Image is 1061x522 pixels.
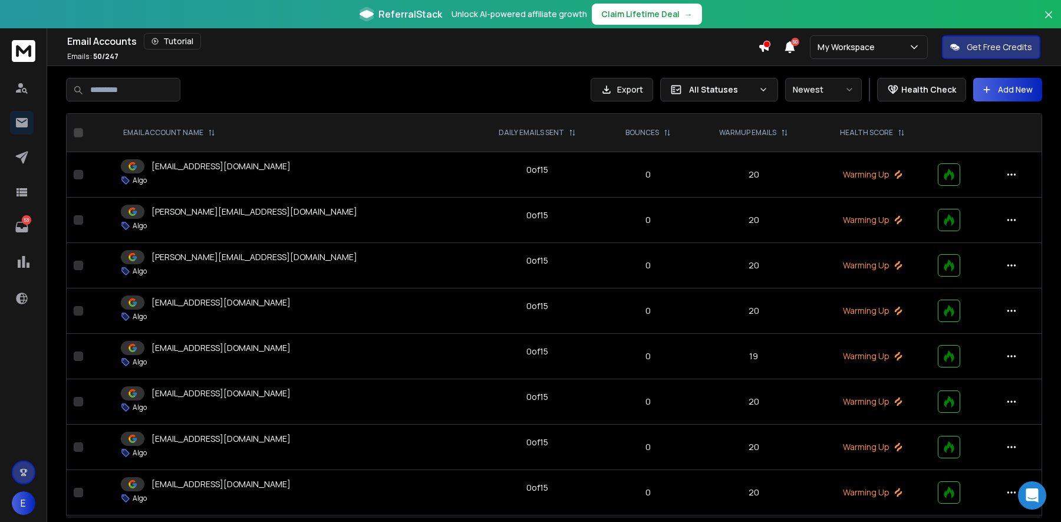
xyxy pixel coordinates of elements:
p: Emails : [67,52,118,61]
div: 0 of 15 [526,164,548,176]
span: ReferralStack [378,7,442,21]
p: Warming Up [822,487,924,498]
td: 20 [693,243,814,288]
span: → [684,8,693,20]
p: Warming Up [822,305,924,317]
button: Health Check [877,78,966,101]
button: Tutorial [144,33,201,50]
button: Get Free Credits [942,35,1040,59]
span: 50 / 247 [93,51,118,61]
button: Close banner [1041,7,1056,35]
button: E [12,491,35,515]
p: HEALTH SCORE [840,128,893,137]
p: Warming Up [822,396,924,408]
p: Health Check [901,84,956,96]
p: 0 [611,487,686,498]
p: All Statuses [689,84,754,96]
p: 0 [611,214,686,226]
p: WARMUP EMAILS [719,128,776,137]
p: Warming Up [822,169,924,180]
a: 53 [10,215,34,239]
p: [PERSON_NAME][EMAIL_ADDRESS][DOMAIN_NAME] [151,206,357,218]
p: Algo [133,448,147,458]
p: [EMAIL_ADDRESS][DOMAIN_NAME] [151,342,291,354]
p: Algo [133,403,147,412]
p: 53 [22,215,31,225]
div: 0 of 15 [526,300,548,312]
div: 0 of 15 [526,209,548,221]
p: 0 [611,260,686,271]
td: 19 [693,334,814,379]
p: [EMAIL_ADDRESS][DOMAIN_NAME] [151,388,291,399]
div: 0 of 15 [526,391,548,403]
button: Claim Lifetime Deal→ [592,4,702,25]
button: Export [591,78,653,101]
div: EMAIL ACCOUNT NAME [123,128,215,137]
p: Unlock AI-powered affiliate growth [452,8,587,20]
p: 0 [611,305,686,317]
button: Add New [973,78,1042,101]
td: 20 [693,152,814,198]
td: 20 [693,425,814,470]
p: Warming Up [822,350,924,362]
p: DAILY EMAILS SENT [499,128,564,137]
p: [EMAIL_ADDRESS][DOMAIN_NAME] [151,433,291,445]
div: 0 of 15 [526,482,548,494]
p: Algo [133,267,147,276]
p: [PERSON_NAME][EMAIL_ADDRESS][DOMAIN_NAME] [151,251,357,263]
p: [EMAIL_ADDRESS][DOMAIN_NAME] [151,478,291,490]
p: 0 [611,396,686,408]
td: 20 [693,198,814,243]
p: My Workspace [818,41,879,53]
p: Warming Up [822,260,924,271]
p: Algo [133,176,147,185]
p: Algo [133,221,147,231]
p: 0 [611,441,686,453]
p: Get Free Credits [967,41,1032,53]
div: 0 of 15 [526,346,548,357]
td: 20 [693,288,814,334]
div: Email Accounts [67,33,758,50]
p: 0 [611,350,686,362]
p: BOUNCES [625,128,659,137]
button: Newest [785,78,862,101]
p: 0 [611,169,686,180]
p: Warming Up [822,441,924,453]
p: Algo [133,312,147,321]
p: [EMAIL_ADDRESS][DOMAIN_NAME] [151,160,291,172]
td: 20 [693,379,814,425]
p: Algo [133,494,147,503]
p: [EMAIL_ADDRESS][DOMAIN_NAME] [151,297,291,308]
p: Warming Up [822,214,924,226]
div: 0 of 15 [526,255,548,267]
span: 50 [791,38,799,46]
div: 0 of 15 [526,436,548,448]
div: Open Intercom Messenger [1018,481,1046,510]
td: 20 [693,470,814,516]
p: Algo [133,357,147,367]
